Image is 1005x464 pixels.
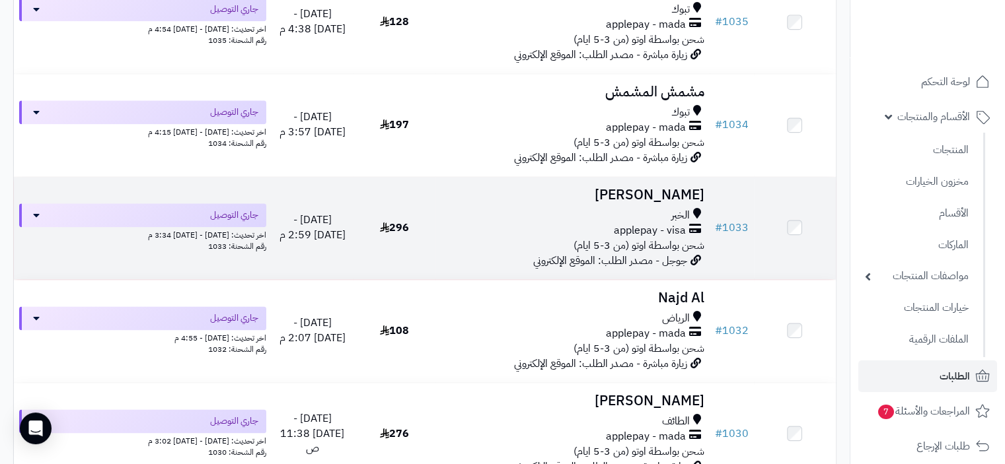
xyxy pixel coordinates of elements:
[858,168,975,196] a: مخزون الخيارات
[897,108,970,126] span: الأقسام والمنتجات
[208,446,266,458] span: رقم الشحنة: 1030
[671,208,690,223] span: الخبر
[574,341,704,356] span: شحن بواسطة اوتو (من 3-5 ايام)
[574,135,704,150] span: شحن بواسطة اوتو (من 3-5 ايام)
[858,395,997,427] a: المراجعات والأسئلة7
[441,290,704,306] h3: Najd Al
[514,356,687,372] span: زيارة مباشرة - مصدر الطلب: الموقع الإلكتروني
[208,343,266,355] span: رقم الشحنة: 1032
[662,414,690,429] span: الطائف
[606,429,686,444] span: applepay - mada
[208,137,266,149] span: رقم الشحنة: 1034
[380,117,409,133] span: 197
[280,411,344,457] span: [DATE] - [DATE] 11:38 ص
[210,3,258,16] span: جاري التوصيل
[662,311,690,326] span: الرياض
[380,426,409,442] span: 276
[715,426,722,442] span: #
[715,323,722,339] span: #
[208,34,266,46] span: رقم الشحنة: 1035
[514,47,687,63] span: زيارة مباشرة - مصدر الطلب: الموقع الإلكتروني
[715,117,749,133] a: #1034
[715,323,749,339] a: #1032
[19,330,266,344] div: اخر تحديث: [DATE] - 4:55 م
[574,444,704,459] span: شحن بواسطة اوتو (من 3-5 ايام)
[380,14,409,30] span: 128
[606,326,686,341] span: applepay - mada
[574,32,704,48] span: شحن بواسطة اوتو (من 3-5 ايام)
[858,430,997,462] a: طلبات الإرجاع
[20,413,52,444] div: Open Intercom Messenger
[715,220,749,236] a: #1033
[671,2,690,17] span: تبوك
[916,437,970,455] span: طلبات الإرجاع
[279,6,346,37] span: [DATE] - [DATE] 4:38 م
[858,360,997,392] a: الطلبات
[606,120,686,135] span: applepay - mada
[514,150,687,166] span: زيارة مباشرة - مصدر الطلب: الموقع الإلكتروني
[19,21,266,35] div: اخر تحديث: [DATE] - [DATE] 4:54 م
[380,323,409,339] span: 108
[279,109,346,140] span: [DATE] - [DATE] 3:57 م
[208,240,266,252] span: رقم الشحنة: 1033
[878,405,894,419] span: 7
[279,315,346,346] span: [DATE] - [DATE] 2:07 م
[715,117,722,133] span: #
[210,209,258,222] span: جاري التوصيل
[915,37,992,65] img: logo-2.png
[279,212,346,243] span: [DATE] - [DATE] 2:59 م
[574,238,704,253] span: شحن بواسطة اوتو (من 3-5 ايام)
[614,223,686,238] span: applepay - visa
[210,106,258,119] span: جاري التوصيل
[715,220,722,236] span: #
[19,227,266,241] div: اخر تحديث: [DATE] - [DATE] 3:34 م
[210,414,258,428] span: جاري التوصيل
[19,124,266,138] div: اخر تحديث: [DATE] - [DATE] 4:15 م
[858,136,975,164] a: المنتجات
[715,14,722,30] span: #
[19,433,266,447] div: اخر تحديث: [DATE] - [DATE] 3:02 م
[671,105,690,120] span: تبوك
[858,325,975,354] a: الملفات الرقمية
[921,73,970,91] span: لوحة التحكم
[858,231,975,259] a: الماركات
[715,14,749,30] a: #1035
[858,66,997,98] a: لوحة التحكم
[441,393,704,409] h3: [PERSON_NAME]
[877,402,970,420] span: المراجعات والأسئلة
[533,253,687,269] span: جوجل - مصدر الطلب: الموقع الإلكتروني
[858,199,975,228] a: الأقسام
[441,84,704,100] h3: مشمش المشمش
[940,367,970,385] span: الطلبات
[606,17,686,32] span: applepay - mada
[858,294,975,322] a: خيارات المنتجات
[210,312,258,325] span: جاري التوصيل
[380,220,409,236] span: 296
[858,262,975,290] a: مواصفات المنتجات
[441,187,704,203] h3: [PERSON_NAME]
[715,426,749,442] a: #1030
